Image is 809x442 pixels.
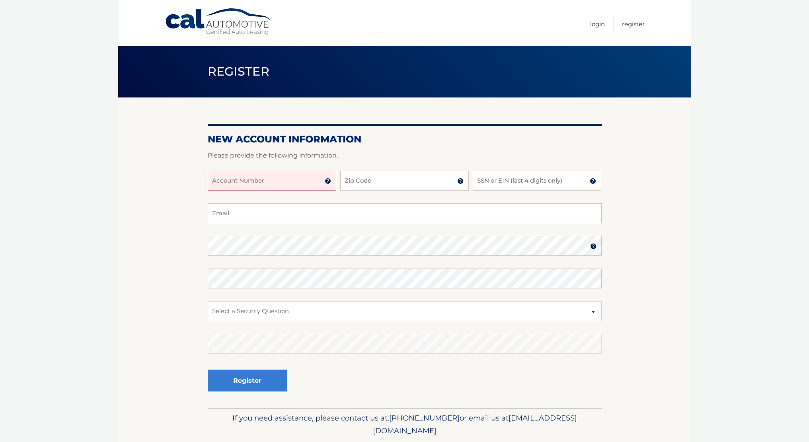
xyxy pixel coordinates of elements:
[208,64,270,79] span: Register
[213,412,597,437] p: If you need assistance, please contact us at: or email us at
[208,171,336,191] input: Account Number
[208,150,602,161] p: Please provide the following information.
[165,8,272,36] a: Cal Automotive
[473,171,601,191] input: SSN or EIN (last 4 digits only)
[590,243,597,249] img: tooltip.svg
[457,178,464,184] img: tooltip.svg
[340,171,469,191] input: Zip Code
[208,370,287,391] button: Register
[208,133,602,145] h2: New Account Information
[325,178,331,184] img: tooltip.svg
[208,203,602,223] input: Email
[389,413,460,423] span: [PHONE_NUMBER]
[590,18,605,31] a: Login
[590,178,596,184] img: tooltip.svg
[373,413,577,435] span: [EMAIL_ADDRESS][DOMAIN_NAME]
[622,18,645,31] a: Register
